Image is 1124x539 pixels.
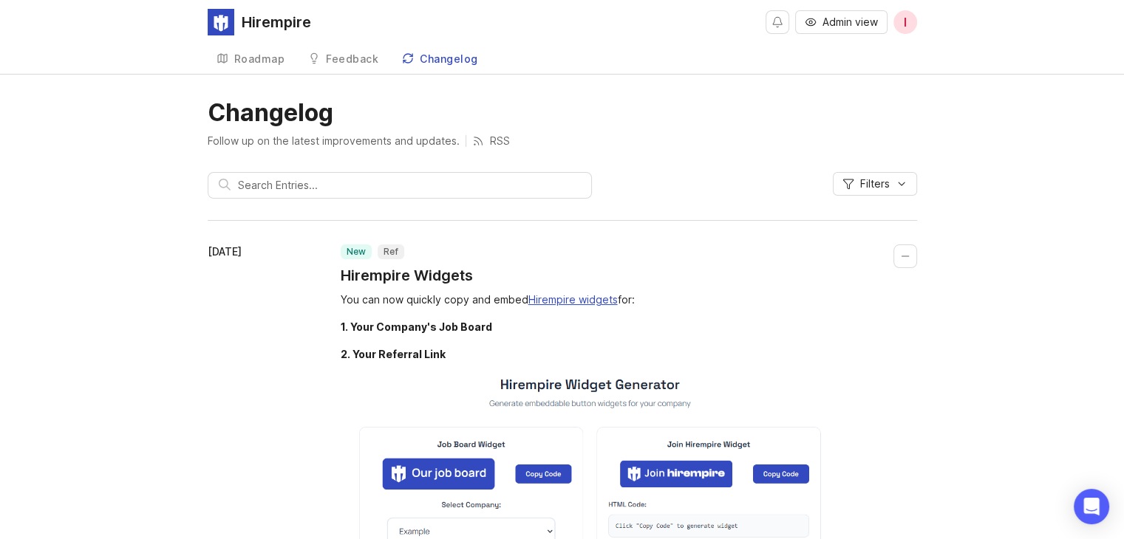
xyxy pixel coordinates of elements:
[904,13,907,31] span: I
[341,265,473,286] a: Hirempire Widgets
[528,293,618,306] a: Hirempire widgets
[208,44,294,75] a: Roadmap
[384,246,398,258] p: Ref
[341,346,843,363] div: 2. Your Referral Link
[208,245,242,258] time: [DATE]
[208,98,917,128] h1: Changelog
[1074,489,1109,524] div: Open Intercom Messenger
[347,246,366,258] p: new
[420,54,478,64] div: Changelog
[234,54,285,64] div: Roadmap
[341,319,843,335] div: 1. Your Company's Job Board
[893,244,917,268] button: Collapse changelog entry
[472,134,510,148] a: RSS
[795,10,888,34] button: Admin view
[299,44,387,75] a: Feedback
[208,134,460,148] p: Follow up on the latest improvements and updates.
[341,292,843,308] div: You can now quickly copy and embed for:
[238,177,581,193] input: Search Entries...
[766,10,789,34] button: Notifications
[490,134,510,148] p: RSS
[822,15,878,30] span: Admin view
[393,44,487,75] a: Changelog
[208,9,234,35] img: Hirempire logo
[860,176,890,191] span: Filters
[893,10,917,34] button: I
[833,172,917,196] button: Filters
[326,54,378,64] div: Feedback
[242,15,311,30] div: Hirempire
